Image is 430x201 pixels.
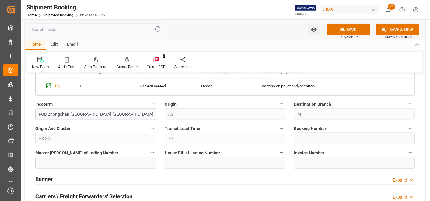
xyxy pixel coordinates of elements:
div: Share Link [174,64,191,70]
button: Incoterm [148,100,156,108]
div: Email [62,40,82,50]
button: open menu [308,24,320,35]
span: Incoterm [35,101,53,108]
button: SAVE & NEW [376,24,419,35]
div: Ocean [201,79,247,93]
span: House Bill of Lading Number [165,150,220,156]
div: Expand [393,194,407,200]
a: Home [26,13,37,17]
button: SAVE [327,24,370,35]
div: Shipment Booking [26,3,105,12]
button: House Bill of Lading Number [278,149,285,157]
button: show 26 new notifications [382,3,395,17]
span: Master [PERSON_NAME] of Lading Number [35,150,118,156]
div: Create Route [117,64,138,70]
span: Destination Branch [294,101,331,108]
div: Home [25,40,46,50]
div: JIMS [321,5,379,14]
h2: Budget [35,175,53,183]
span: Transit Lead Time [165,125,200,132]
span: Origin [165,101,177,108]
button: Master [PERSON_NAME] of Lading Number [148,149,156,157]
div: Edit [46,40,62,50]
button: Help Center [395,3,409,17]
button: Booking Number [407,124,415,132]
span: Origin And Cluster [35,125,71,132]
button: Destination Branch [407,100,415,108]
span: Booking Number [294,125,326,132]
img: Exertis%20JAM%20-%20Email%20Logo.jpg_1722504956.jpg [295,5,316,15]
button: Origin And Cluster [148,124,156,132]
div: Expand [393,177,407,183]
div: New Form [32,64,49,70]
span: Invoice Number [294,150,324,156]
div: Start Tracking [84,64,107,70]
span: Ctrl/CMD + S [341,35,358,40]
h2: Carriers'/ Freight Forwarders' Selection [35,192,132,200]
button: Invoice Number [407,149,415,157]
input: Search Fields [28,24,163,35]
div: 1 [79,79,126,93]
div: Audit Trail [58,64,75,70]
button: JIMS [321,4,382,16]
span: Ctrl/CMD + Shift + S [385,35,412,40]
div: 3ee42314444d [133,79,194,93]
button: Transit Lead Time [278,124,285,132]
a: Shipment Booking [43,13,73,17]
div: cartons on pallet and/or cartons floor loaded [262,79,308,93]
div: Press SPACE to select this row. [72,79,316,93]
button: Origin [278,100,285,108]
span: 26 [388,4,395,10]
div: Press SPACE to select this row. [36,79,72,93]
